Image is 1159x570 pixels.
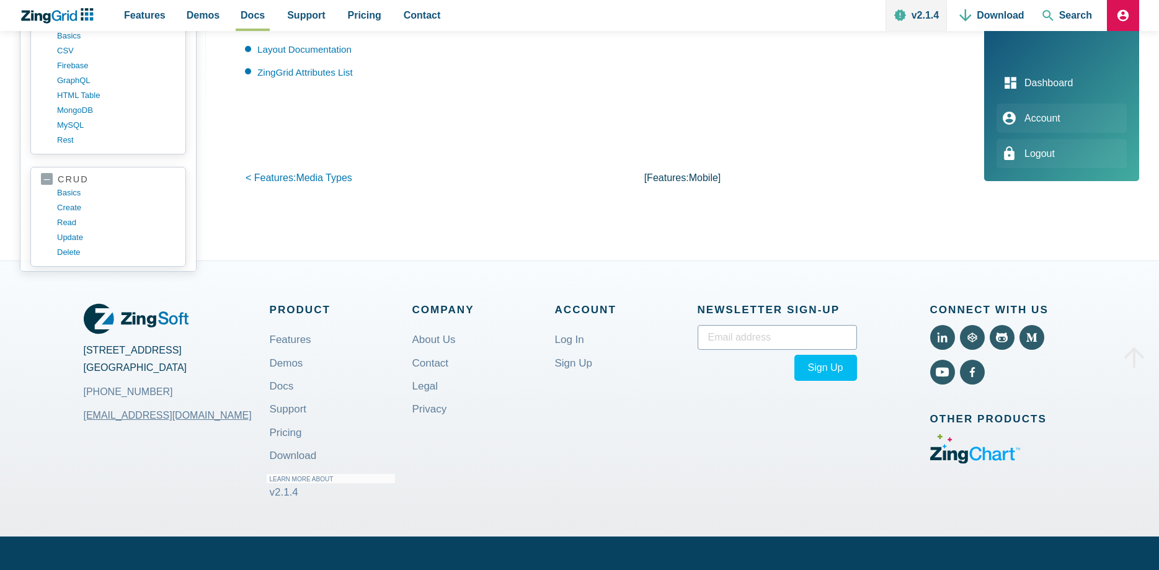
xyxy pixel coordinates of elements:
[997,68,1127,97] a: Dashboard
[287,7,325,24] span: Support
[124,7,166,24] span: Features
[997,104,1127,133] a: Account
[404,7,441,24] span: Contact
[187,7,220,24] span: Demos
[348,7,381,24] span: Pricing
[241,7,265,24] span: Docs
